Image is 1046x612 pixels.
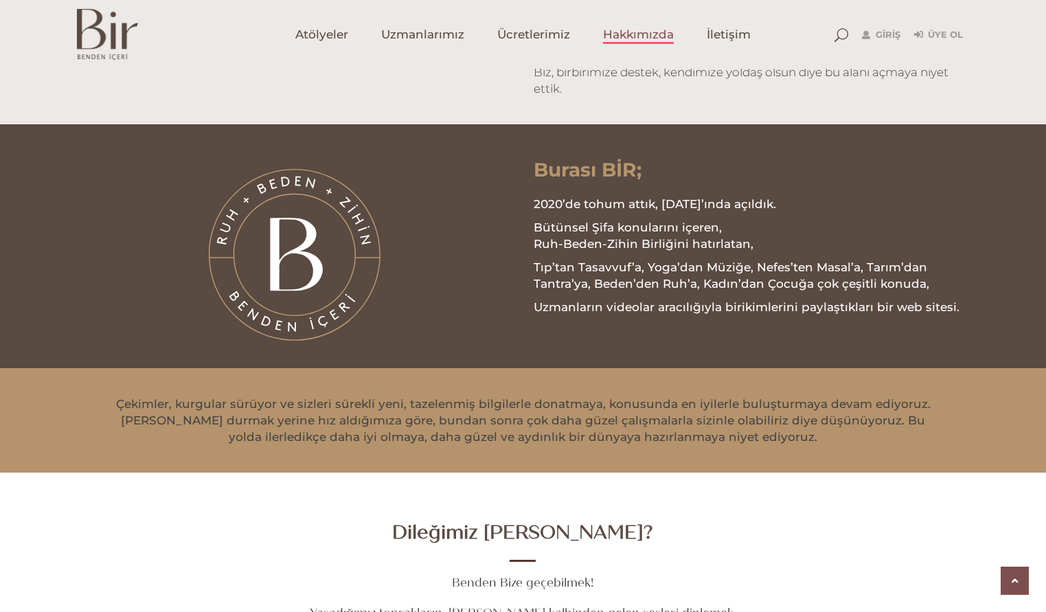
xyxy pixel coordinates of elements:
[707,27,751,43] span: İletişim
[603,27,674,43] span: Hakkımızda
[295,27,348,43] span: Atölyeler
[534,259,970,292] p: Tıp’tan Tasavvuf’a, Yoga’dan Müziğe, Nefes’ten Masal’a, Tarım’dan Tantra’ya, Beden’den Ruh’a, Kad...
[534,219,970,252] p: Bütünsel Şifa konularını içeren, Ruh-Beden-Zihin Birliğini hatırlatan,
[534,299,970,315] p: Uzmanların videolar aracılığıyla birikimlerini paylaştıkları bir web sitesi.
[229,521,817,544] h3: Dileğimiz [PERSON_NAME]?
[497,27,570,43] span: Ücretlerimiz
[381,27,464,43] span: Uzmanlarımız
[229,575,817,591] p: Benden Bize geçebilmek!
[209,169,380,341] img: amblem-beyaz.svg
[108,396,939,445] p: Çekimler, kurgular sürüyor ve sizleri sürekli yeni, tazelenmiş bilgilerle donatmaya, konusunda en...
[914,27,963,43] a: Üye Ol
[862,27,900,43] a: Giriş
[534,159,970,182] h3: Burası BİR;
[534,196,970,212] p: 2020’de tohum attık, [DATE]’ında açıldık.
